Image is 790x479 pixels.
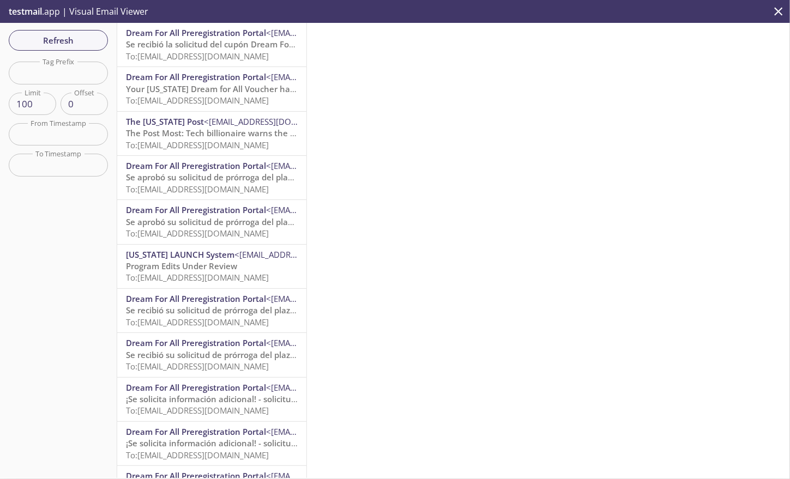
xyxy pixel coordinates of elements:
[204,116,345,127] span: <[EMAIL_ADDRESS][DOMAIN_NAME]>
[126,272,269,283] span: To: [EMAIL_ADDRESS][DOMAIN_NAME]
[126,293,266,304] span: Dream For All Preregistration Portal
[266,337,407,348] span: <[EMAIL_ADDRESS][DOMAIN_NAME]>
[117,289,306,332] div: Dream For All Preregistration Portal<[EMAIL_ADDRESS][DOMAIN_NAME]>Se recibió su solicitud de prór...
[126,361,269,372] span: To: [EMAIL_ADDRESS][DOMAIN_NAME]
[126,128,468,138] span: The Post Most: Tech billionaire warns the ‘Antichrist’ is coming for [GEOGRAPHIC_DATA]
[126,83,346,94] span: Your [US_STATE] Dream for All Voucher has been Issued!
[117,112,306,155] div: The [US_STATE] Post<[EMAIL_ADDRESS][DOMAIN_NAME]>The Post Most: Tech billionaire warns the ‘Antic...
[126,249,234,260] span: [US_STATE] LAUNCH System
[126,228,269,239] span: To: [EMAIL_ADDRESS][DOMAIN_NAME]
[126,317,269,328] span: To: [EMAIL_ADDRESS][DOMAIN_NAME]
[117,333,306,377] div: Dream For All Preregistration Portal<[EMAIL_ADDRESS][DOMAIN_NAME]>Se recibió su solicitud de prór...
[126,349,345,360] span: Se recibió su solicitud de prórroga del plazo de su cupón
[126,305,345,316] span: Se recibió su solicitud de prórroga del plazo de su cupón
[266,426,407,437] span: <[EMAIL_ADDRESS][DOMAIN_NAME]>
[117,378,306,421] div: Dream For All Preregistration Portal<[EMAIL_ADDRESS][DOMAIN_NAME]>¡Se solicita información adicio...
[234,249,418,260] span: <[EMAIL_ADDRESS][DOMAIN_NAME][US_STATE]>
[266,293,407,304] span: <[EMAIL_ADDRESS][DOMAIN_NAME]>
[126,393,339,404] span: ¡Se solicita información adicional! - solicitud de CalHFA
[126,216,347,227] span: Se aprobó su solicitud de prórroga del plazo de su cupón
[117,200,306,244] div: Dream For All Preregistration Portal<[EMAIL_ADDRESS][DOMAIN_NAME]>Se aprobó su solicitud de prórr...
[117,422,306,465] div: Dream For All Preregistration Portal<[EMAIL_ADDRESS][DOMAIN_NAME]>¡Se solicita información adicio...
[126,51,269,62] span: To: [EMAIL_ADDRESS][DOMAIN_NAME]
[126,140,269,150] span: To: [EMAIL_ADDRESS][DOMAIN_NAME]
[126,184,269,195] span: To: [EMAIL_ADDRESS][DOMAIN_NAME]
[117,23,306,66] div: Dream For All Preregistration Portal<[EMAIL_ADDRESS][DOMAIN_NAME]>Se recibió la solicitud del cup...
[126,116,204,127] span: The [US_STATE] Post
[126,160,266,171] span: Dream For All Preregistration Portal
[126,260,237,271] span: Program Edits Under Review
[117,156,306,199] div: Dream For All Preregistration Portal<[EMAIL_ADDRESS][DOMAIN_NAME]>Se aprobó su solicitud de prórr...
[126,95,269,106] span: To: [EMAIL_ADDRESS][DOMAIN_NAME]
[9,30,108,51] button: Refresh
[126,382,266,393] span: Dream For All Preregistration Portal
[117,245,306,288] div: [US_STATE] LAUNCH System<[EMAIL_ADDRESS][DOMAIN_NAME][US_STATE]>Program Edits Under ReviewTo:[EMA...
[126,426,266,437] span: Dream For All Preregistration Portal
[126,204,266,215] span: Dream For All Preregistration Portal
[266,204,407,215] span: <[EMAIL_ADDRESS][DOMAIN_NAME]>
[126,450,269,460] span: To: [EMAIL_ADDRESS][DOMAIN_NAME]
[126,337,266,348] span: Dream For All Preregistration Portal
[126,27,266,38] span: Dream For All Preregistration Portal
[117,67,306,111] div: Dream For All Preregistration Portal<[EMAIL_ADDRESS][DOMAIN_NAME]>Your [US_STATE] Dream for All V...
[126,438,339,448] span: ¡Se solicita información adicional! - solicitud de CalHFA
[266,27,407,38] span: <[EMAIL_ADDRESS][DOMAIN_NAME]>
[126,172,347,183] span: Se aprobó su solicitud de prórroga del plazo de su cupón
[266,382,407,393] span: <[EMAIL_ADDRESS][DOMAIN_NAME]>
[126,71,266,82] span: Dream For All Preregistration Portal
[266,160,407,171] span: <[EMAIL_ADDRESS][DOMAIN_NAME]>
[17,33,99,47] span: Refresh
[126,405,269,416] span: To: [EMAIL_ADDRESS][DOMAIN_NAME]
[9,5,42,17] span: testmail
[266,71,407,82] span: <[EMAIL_ADDRESS][DOMAIN_NAME]>
[126,39,386,50] span: Se recibió la solicitud del cupón Dream For All de la CalHFA. [DATE]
